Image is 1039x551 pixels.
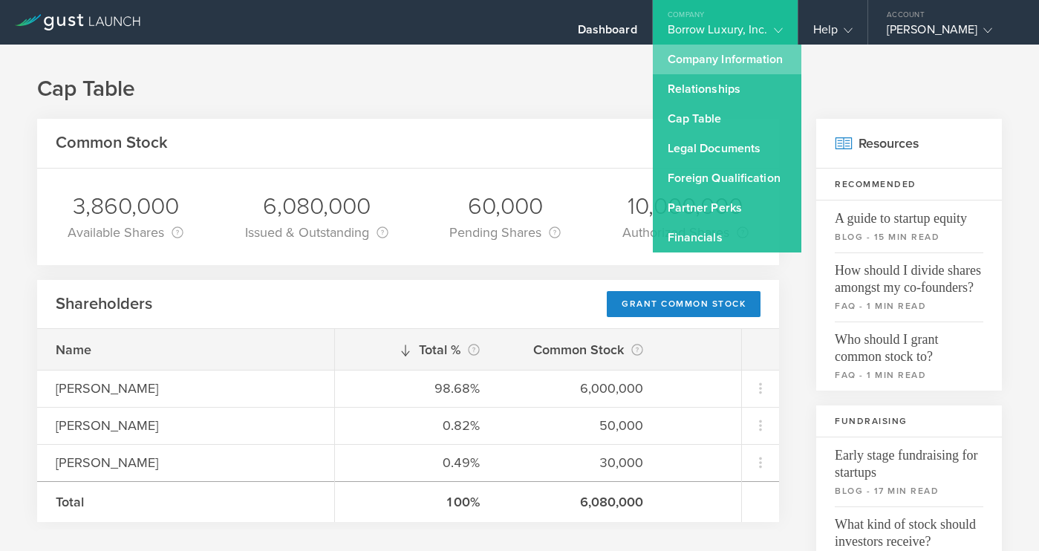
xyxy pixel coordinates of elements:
a: Early stage fundraising for startupsblog - 17 min read [816,437,1002,506]
div: [PERSON_NAME] [56,379,316,398]
h3: Fundraising [816,405,1002,437]
div: Issued & Outstanding [245,222,388,243]
span: Early stage fundraising for startups [835,437,983,481]
div: Grant Common Stock [607,291,760,317]
span: Who should I grant common stock to? [835,322,983,365]
span: A guide to startup equity [835,200,983,227]
div: 0.49% [354,453,480,472]
a: A guide to startup equityblog - 15 min read [816,200,1002,252]
div: 6,080,000 [517,492,643,512]
small: faq - 1 min read [835,299,983,313]
div: Total [56,492,316,512]
div: [PERSON_NAME] [56,416,316,435]
h1: Cap Table [37,74,1002,104]
div: Pending Shares [449,222,561,243]
div: 100% [354,492,480,512]
h3: Recommended [816,169,1002,200]
span: How should I divide shares amongst my co-founders? [835,252,983,296]
span: What kind of stock should investors receive? [835,506,983,550]
div: 60,000 [449,191,561,222]
div: 6,000,000 [517,379,643,398]
div: 3,860,000 [68,191,183,222]
small: blog - 15 min read [835,230,983,244]
iframe: Chat Widget [965,480,1039,551]
small: blog - 17 min read [835,484,983,498]
div: 10,000,000 [622,191,749,222]
a: Who should I grant common stock to?faq - 1 min read [816,322,1002,391]
h2: Shareholders [56,293,152,315]
div: Total % [354,339,480,360]
div: 98.68% [354,379,480,398]
div: 30,000 [517,453,643,472]
div: 6,080,000 [245,191,388,222]
div: Dashboard [578,22,637,45]
div: Available Shares [68,222,183,243]
a: How should I divide shares amongst my co-founders?faq - 1 min read [816,252,1002,322]
h2: Common Stock [56,132,168,154]
div: Common Stock [517,339,643,360]
div: [PERSON_NAME] [887,22,1013,45]
div: 50,000 [517,416,643,435]
div: Borrow Luxury, Inc. [668,22,783,45]
h2: Resources [816,119,1002,169]
div: Name [56,340,316,359]
div: 0.82% [354,416,480,435]
div: Authorized Shares [622,222,749,243]
div: [PERSON_NAME] [56,453,316,472]
div: Help [813,22,853,45]
small: faq - 1 min read [835,368,983,382]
